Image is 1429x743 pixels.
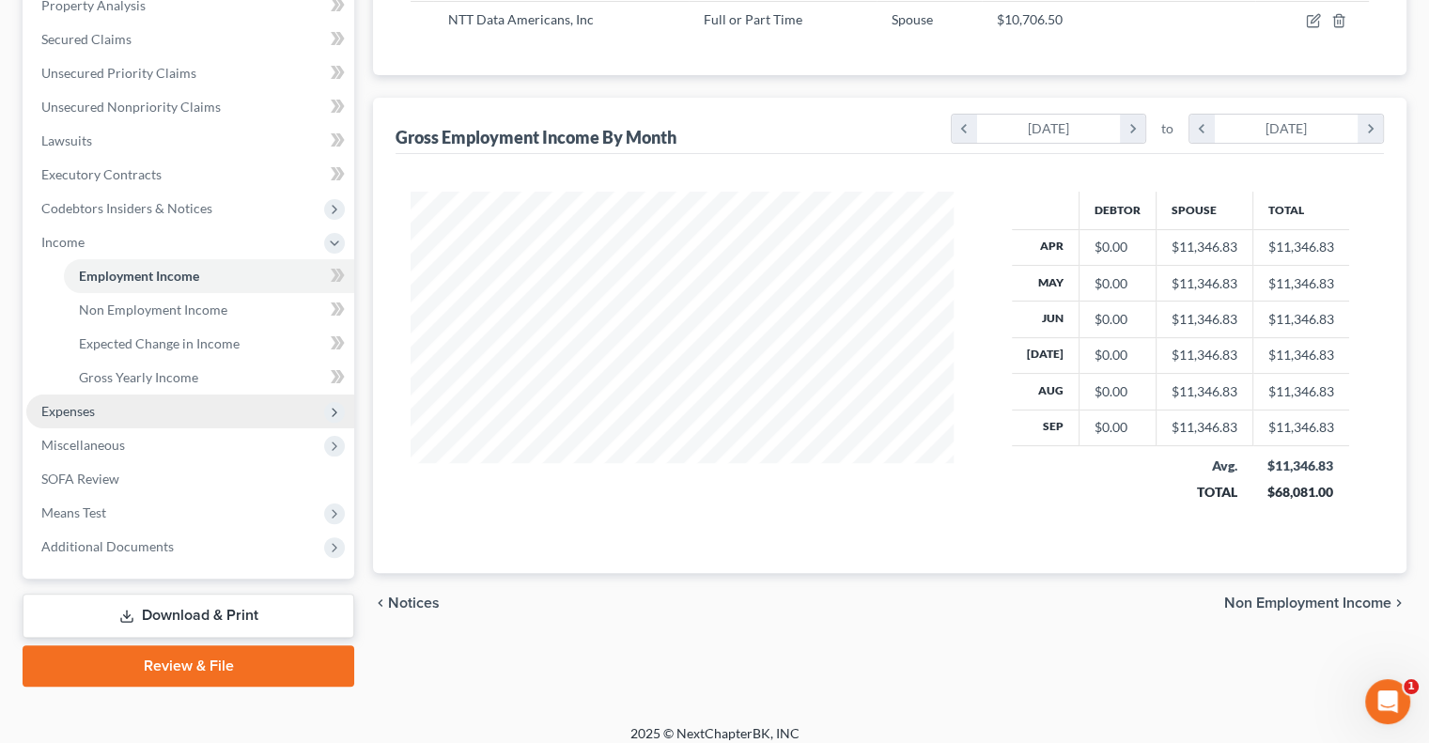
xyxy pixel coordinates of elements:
[1172,238,1237,256] div: $11,346.83
[79,302,227,317] span: Non Employment Income
[1215,115,1359,143] div: [DATE]
[41,403,95,419] span: Expenses
[41,166,162,182] span: Executory Contracts
[1012,229,1080,265] th: Apr
[26,90,354,124] a: Unsecured Nonpriority Claims
[1172,274,1237,293] div: $11,346.83
[1267,483,1334,502] div: $68,081.00
[1012,302,1080,337] th: Jun
[1012,410,1080,445] th: Sep
[1095,418,1141,437] div: $0.00
[1189,115,1215,143] i: chevron_left
[1171,483,1237,502] div: TOTAL
[41,471,119,487] span: SOFA Review
[26,124,354,158] a: Lawsuits
[1252,265,1349,301] td: $11,346.83
[64,259,354,293] a: Employment Income
[1012,265,1080,301] th: May
[26,462,354,496] a: SOFA Review
[1252,374,1349,410] td: $11,346.83
[1267,457,1334,475] div: $11,346.83
[977,115,1121,143] div: [DATE]
[1224,596,1406,611] button: Non Employment Income chevron_right
[1358,115,1383,143] i: chevron_right
[26,56,354,90] a: Unsecured Priority Claims
[704,11,802,27] span: Full or Part Time
[373,596,388,611] i: chevron_left
[1012,374,1080,410] th: Aug
[1161,119,1173,138] span: to
[388,596,440,611] span: Notices
[1095,382,1141,401] div: $0.00
[41,31,132,47] span: Secured Claims
[1172,310,1237,329] div: $11,346.83
[1252,410,1349,445] td: $11,346.83
[1252,302,1349,337] td: $11,346.83
[41,65,196,81] span: Unsecured Priority Claims
[64,327,354,361] a: Expected Change in Income
[1172,382,1237,401] div: $11,346.83
[1252,337,1349,373] td: $11,346.83
[1095,238,1141,256] div: $0.00
[1365,679,1410,724] iframe: Intercom live chat
[64,361,354,395] a: Gross Yearly Income
[1012,337,1080,373] th: [DATE]
[1120,115,1145,143] i: chevron_right
[26,158,354,192] a: Executory Contracts
[373,596,440,611] button: chevron_left Notices
[1172,346,1237,364] div: $11,346.83
[1171,457,1237,475] div: Avg.
[64,293,354,327] a: Non Employment Income
[997,11,1063,27] span: $10,706.50
[79,335,240,351] span: Expected Change in Income
[41,99,221,115] span: Unsecured Nonpriority Claims
[1156,192,1252,229] th: Spouse
[79,268,199,284] span: Employment Income
[41,132,92,148] span: Lawsuits
[41,437,125,453] span: Miscellaneous
[1252,192,1349,229] th: Total
[79,369,198,385] span: Gross Yearly Income
[396,126,676,148] div: Gross Employment Income By Month
[448,11,594,27] span: NTT Data Americans, Inc
[23,594,354,638] a: Download & Print
[1079,192,1156,229] th: Debtor
[41,538,174,554] span: Additional Documents
[1391,596,1406,611] i: chevron_right
[1095,346,1141,364] div: $0.00
[952,115,977,143] i: chevron_left
[23,645,354,687] a: Review & File
[41,234,85,250] span: Income
[1404,679,1419,694] span: 1
[1095,310,1141,329] div: $0.00
[1224,596,1391,611] span: Non Employment Income
[26,23,354,56] a: Secured Claims
[1172,418,1237,437] div: $11,346.83
[892,11,933,27] span: Spouse
[1252,229,1349,265] td: $11,346.83
[1095,274,1141,293] div: $0.00
[41,200,212,216] span: Codebtors Insiders & Notices
[41,504,106,520] span: Means Test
